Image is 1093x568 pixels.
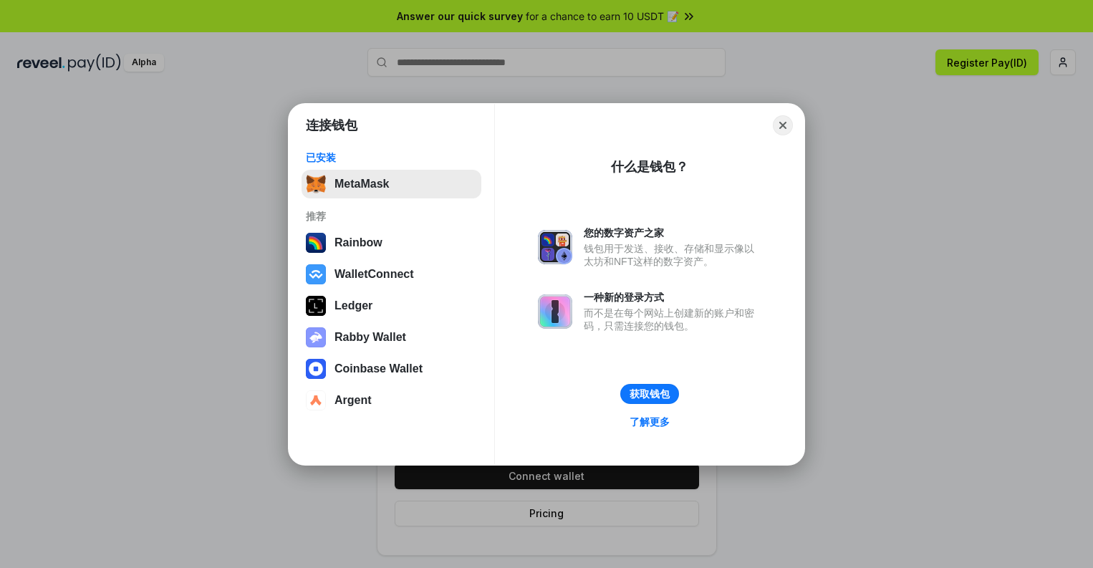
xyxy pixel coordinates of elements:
div: 获取钱包 [630,388,670,400]
img: svg+xml,%3Csvg%20xmlns%3D%22http%3A%2F%2Fwww.w3.org%2F2000%2Fsvg%22%20width%3D%2228%22%20height%3... [306,296,326,316]
div: Ledger [334,299,372,312]
div: Argent [334,394,372,407]
button: MetaMask [302,170,481,198]
div: 什么是钱包？ [611,158,688,175]
div: 已安装 [306,151,477,164]
img: svg+xml,%3Csvg%20width%3D%2228%22%20height%3D%2228%22%20viewBox%3D%220%200%2028%2028%22%20fill%3D... [306,359,326,379]
div: Rainbow [334,236,382,249]
img: svg+xml,%3Csvg%20width%3D%2228%22%20height%3D%2228%22%20viewBox%3D%220%200%2028%2028%22%20fill%3D... [306,390,326,410]
button: Ledger [302,292,481,320]
img: svg+xml,%3Csvg%20xmlns%3D%22http%3A%2F%2Fwww.w3.org%2F2000%2Fsvg%22%20fill%3D%22none%22%20viewBox... [538,294,572,329]
img: svg+xml,%3Csvg%20fill%3D%22none%22%20height%3D%2233%22%20viewBox%3D%220%200%2035%2033%22%20width%... [306,174,326,194]
div: Rabby Wallet [334,331,406,344]
div: 而不是在每个网站上创建新的账户和密码，只需连接您的钱包。 [584,307,761,332]
div: 了解更多 [630,415,670,428]
a: 了解更多 [621,413,678,431]
button: 获取钱包 [620,384,679,404]
img: svg+xml,%3Csvg%20xmlns%3D%22http%3A%2F%2Fwww.w3.org%2F2000%2Fsvg%22%20fill%3D%22none%22%20viewBox... [306,327,326,347]
div: Coinbase Wallet [334,362,423,375]
div: 您的数字资产之家 [584,226,761,239]
div: 推荐 [306,210,477,223]
button: Close [773,115,793,135]
button: Rabby Wallet [302,323,481,352]
button: Coinbase Wallet [302,355,481,383]
img: svg+xml,%3Csvg%20xmlns%3D%22http%3A%2F%2Fwww.w3.org%2F2000%2Fsvg%22%20fill%3D%22none%22%20viewBox... [538,230,572,264]
div: 一种新的登录方式 [584,291,761,304]
div: 钱包用于发送、接收、存储和显示像以太坊和NFT这样的数字资产。 [584,242,761,268]
img: svg+xml,%3Csvg%20width%3D%22120%22%20height%3D%22120%22%20viewBox%3D%220%200%20120%20120%22%20fil... [306,233,326,253]
div: WalletConnect [334,268,414,281]
h1: 连接钱包 [306,117,357,134]
div: MetaMask [334,178,389,191]
button: Argent [302,386,481,415]
button: Rainbow [302,228,481,257]
img: svg+xml,%3Csvg%20width%3D%2228%22%20height%3D%2228%22%20viewBox%3D%220%200%2028%2028%22%20fill%3D... [306,264,326,284]
button: WalletConnect [302,260,481,289]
